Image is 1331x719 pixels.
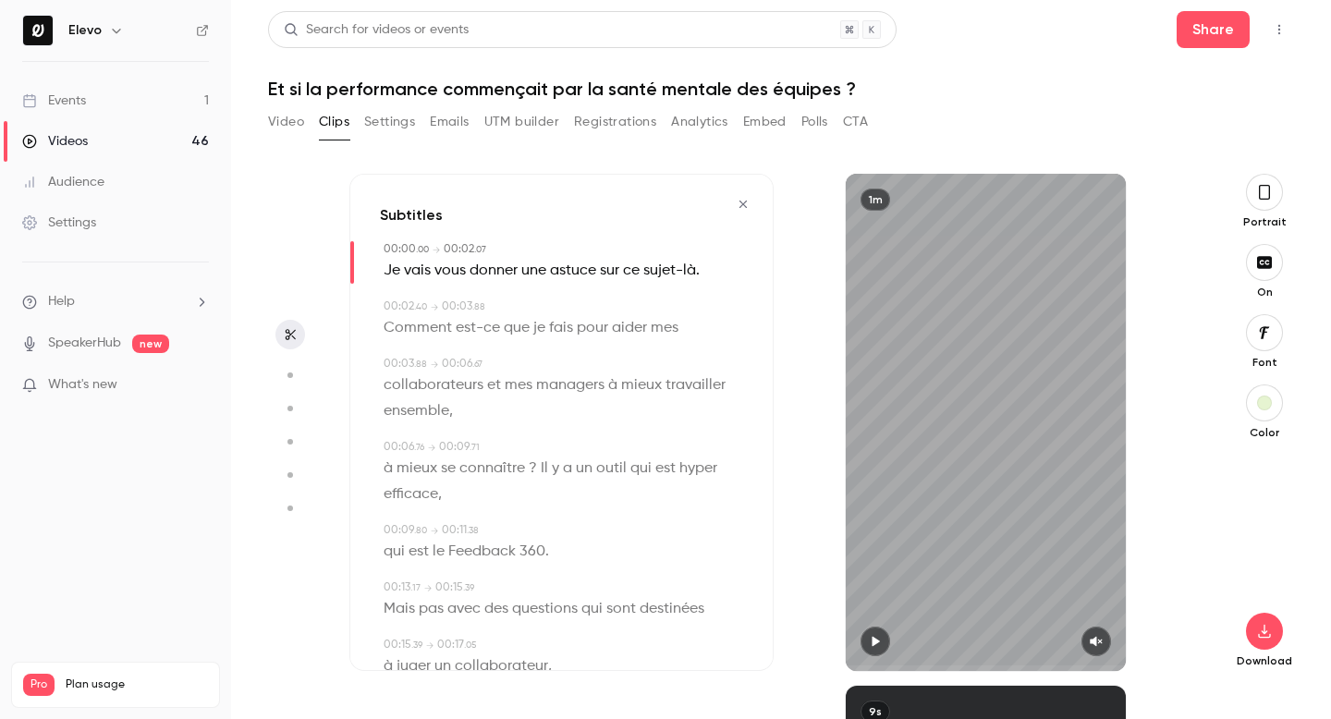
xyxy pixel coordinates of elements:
span: . 05 [464,640,476,650]
span: mes [505,372,532,398]
span: 00:00 [384,244,416,255]
span: 00:13 [384,582,410,593]
span: . 71 [470,443,480,452]
span: sujet-là [643,258,696,284]
span: fais [549,315,573,341]
span: → [431,358,438,372]
span: pas [419,596,444,622]
span: . 17 [410,583,421,592]
span: → [426,639,433,652]
span: Comment [384,315,452,341]
span: . 07 [474,245,486,254]
h3: Subtitles [380,204,443,226]
span: à [384,653,393,679]
span: se [441,456,456,481]
li: help-dropdown-opener [22,292,209,311]
span: outil [596,456,627,481]
button: Video [268,107,304,137]
span: Pro [23,674,55,696]
span: un [434,653,451,679]
span: 00:06 [442,359,472,370]
span: qui [581,596,603,622]
span: est-ce [456,315,500,341]
span: managers [536,372,604,398]
span: avec [447,596,481,622]
button: Registrations [574,107,656,137]
span: . 67 [472,359,482,369]
span: . [696,258,700,284]
span: . 00 [416,245,429,254]
span: vais [404,258,431,284]
span: . 76 [414,443,424,452]
span: je [533,315,545,341]
span: . [545,539,549,565]
span: questions [512,596,578,622]
button: Settings [364,107,415,137]
span: ce [623,258,640,284]
span: efficace [384,481,438,507]
span: , [548,653,552,679]
span: aider [612,315,647,341]
span: sont [606,596,636,622]
span: Je [384,258,400,284]
span: What's new [48,375,117,395]
span: . 38 [467,526,479,535]
span: → [424,581,432,595]
iframe: Noticeable Trigger [187,377,209,394]
span: et [487,372,501,398]
span: vous [434,258,466,284]
span: . 80 [414,526,427,535]
span: . 39 [411,640,422,650]
span: connaître ? [459,456,537,481]
span: est [655,456,676,481]
span: des [484,596,508,622]
span: qui [630,456,652,481]
span: Plan usage [66,677,208,692]
span: → [433,243,440,257]
h6: Elevo [68,21,102,40]
span: Feedback [448,539,516,565]
span: 00:03 [442,301,472,312]
button: Share [1177,11,1250,48]
span: 00:06 [384,442,414,453]
span: a [563,456,572,481]
span: , [438,481,442,507]
span: est [409,539,429,565]
span: y [552,456,559,481]
a: SpeakerHub [48,334,121,353]
button: Polls [801,107,828,137]
span: à mieux [384,456,437,481]
p: On [1235,285,1294,299]
p: Font [1235,355,1294,370]
button: Clips [319,107,349,137]
img: Elevo [23,16,53,45]
span: le [433,539,445,565]
span: → [431,524,438,538]
span: 00:09 [439,442,470,453]
h1: Et si la performance commençait par la santé mentale des équipes ? [268,78,1294,100]
div: Settings [22,213,96,232]
button: Top Bar Actions [1264,15,1294,44]
button: CTA [843,107,868,137]
span: Mais [384,596,415,622]
span: ensemble [384,398,449,424]
div: Videos [22,132,88,151]
button: Embed [743,107,787,137]
button: Analytics [671,107,728,137]
span: . 88 [472,302,485,311]
button: UTM builder [484,107,559,137]
span: qui [384,539,405,565]
span: 00:09 [384,525,414,536]
span: . 88 [414,359,427,369]
span: destinées [640,596,704,622]
span: collaborateur [455,653,548,679]
span: 00:02 [384,301,414,312]
span: sur [600,258,619,284]
span: → [431,300,438,314]
span: . 40 [414,302,427,311]
div: Events [22,91,86,110]
span: donner [470,258,518,284]
span: juger [397,653,431,679]
span: 00:02 [444,244,474,255]
div: Audience [22,173,104,191]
